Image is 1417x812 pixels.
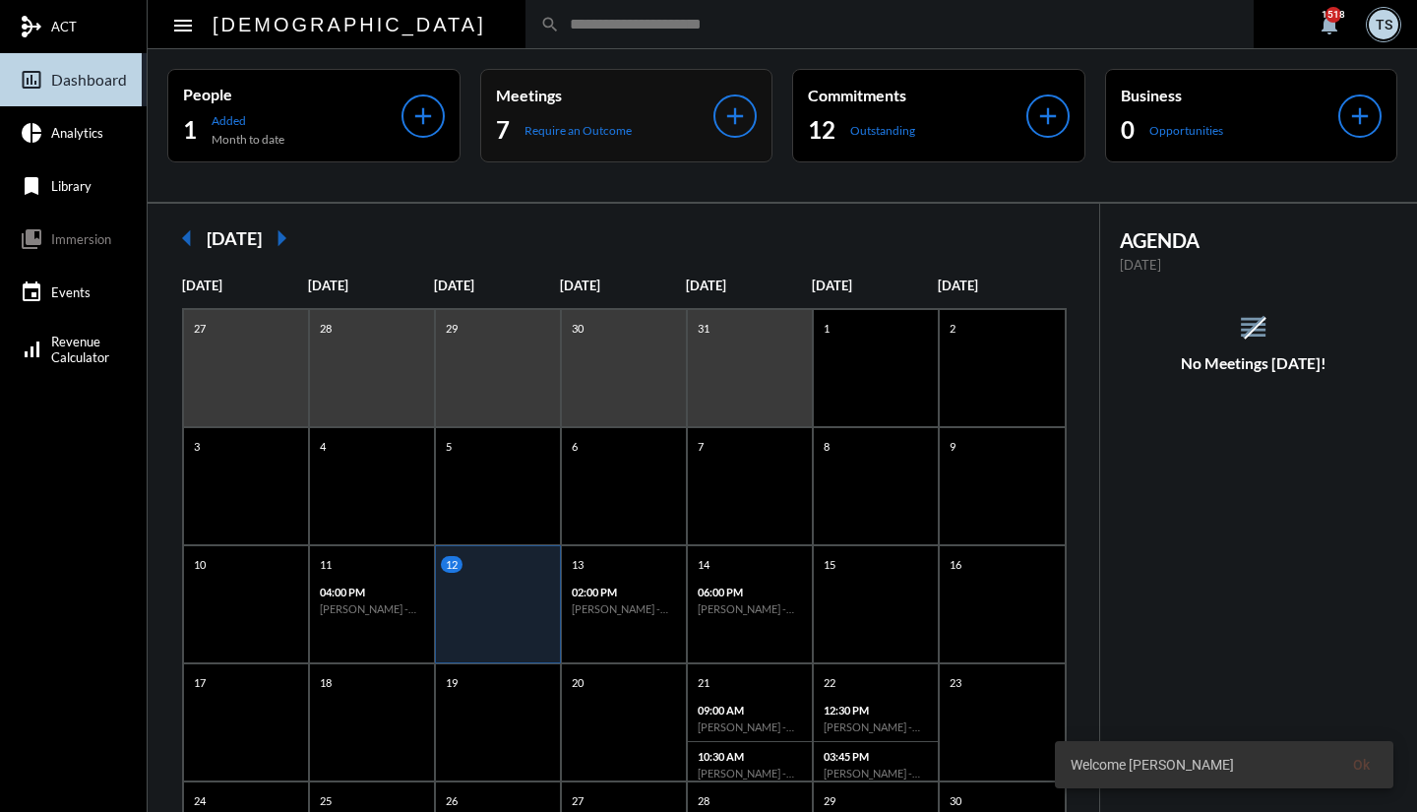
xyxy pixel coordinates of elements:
[945,674,966,691] p: 23
[20,121,43,145] mat-icon: pie_chart
[51,231,111,247] span: Immersion
[1237,311,1269,344] mat-icon: reorder
[567,792,588,809] p: 27
[409,102,437,130] mat-icon: add
[51,178,92,194] span: Library
[183,85,401,103] p: People
[560,278,686,293] p: [DATE]
[189,792,211,809] p: 24
[213,9,486,40] h2: [DEMOGRAPHIC_DATA]
[434,278,560,293] p: [DATE]
[167,219,207,258] mat-icon: arrow_left
[315,674,337,691] p: 18
[171,14,195,37] mat-icon: Side nav toggle icon
[496,114,510,146] h2: 7
[496,86,714,104] p: Meetings
[693,792,714,809] p: 28
[1121,114,1135,146] h2: 0
[693,320,714,337] p: 31
[207,227,262,249] h2: [DATE]
[1121,86,1339,104] p: Business
[819,556,840,573] p: 15
[1337,747,1386,782] button: Ok
[945,792,966,809] p: 30
[1149,123,1223,138] p: Opportunities
[20,15,43,38] mat-icon: mediation
[51,71,127,89] span: Dashboard
[698,602,802,615] h6: [PERSON_NAME] - [PERSON_NAME] - Review
[819,438,834,455] p: 8
[524,123,632,138] p: Require an Outcome
[693,674,714,691] p: 21
[698,586,802,598] p: 06:00 PM
[51,125,103,141] span: Analytics
[163,5,203,44] button: Toggle sidenav
[189,438,205,455] p: 3
[824,720,928,733] h6: [PERSON_NAME] - Investment
[572,586,676,598] p: 02:00 PM
[315,556,337,573] p: 11
[1034,102,1062,130] mat-icon: add
[567,556,588,573] p: 13
[1369,10,1398,39] div: TS
[189,674,211,691] p: 17
[808,86,1026,104] p: Commitments
[20,174,43,198] mat-icon: bookmark
[320,602,424,615] h6: [PERSON_NAME] - [PERSON_NAME] - Investment
[1120,257,1388,273] p: [DATE]
[1120,228,1388,252] h2: AGENDA
[824,767,928,780] h6: [PERSON_NAME] - [PERSON_NAME] - Investment
[51,284,91,300] span: Events
[819,320,834,337] p: 1
[693,438,708,455] p: 7
[812,278,938,293] p: [DATE]
[315,792,337,809] p: 25
[945,320,960,337] p: 2
[441,320,462,337] p: 29
[819,674,840,691] p: 22
[315,320,337,337] p: 28
[721,102,749,130] mat-icon: add
[693,556,714,573] p: 14
[182,278,308,293] p: [DATE]
[183,114,197,146] h2: 1
[51,19,77,34] span: ACT
[20,227,43,251] mat-icon: collections_bookmark
[824,704,928,717] p: 12:30 PM
[308,278,434,293] p: [DATE]
[189,320,211,337] p: 27
[1325,7,1341,23] div: 1518
[819,792,840,809] p: 29
[212,132,284,147] p: Month to date
[938,278,1064,293] p: [DATE]
[698,720,802,733] h6: [PERSON_NAME] - Investment
[808,114,835,146] h2: 12
[824,750,928,763] p: 03:45 PM
[441,556,462,573] p: 12
[567,438,583,455] p: 6
[945,556,966,573] p: 16
[441,792,462,809] p: 26
[20,281,43,304] mat-icon: event
[572,602,676,615] h6: [PERSON_NAME] - Review
[441,674,462,691] p: 19
[320,586,424,598] p: 04:00 PM
[315,438,331,455] p: 4
[212,113,284,128] p: Added
[698,704,802,717] p: 09:00 AM
[698,750,802,763] p: 10:30 AM
[189,556,211,573] p: 10
[441,438,457,455] p: 5
[698,767,802,780] h6: [PERSON_NAME] - Investment
[1071,755,1234,775] span: Welcome [PERSON_NAME]
[567,320,588,337] p: 30
[1346,102,1374,130] mat-icon: add
[262,219,301,258] mat-icon: arrow_right
[567,674,588,691] p: 20
[686,278,812,293] p: [DATE]
[1318,13,1341,36] mat-icon: notifications
[51,334,109,365] span: Revenue Calculator
[20,338,43,361] mat-icon: signal_cellular_alt
[850,123,915,138] p: Outstanding
[540,15,560,34] mat-icon: search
